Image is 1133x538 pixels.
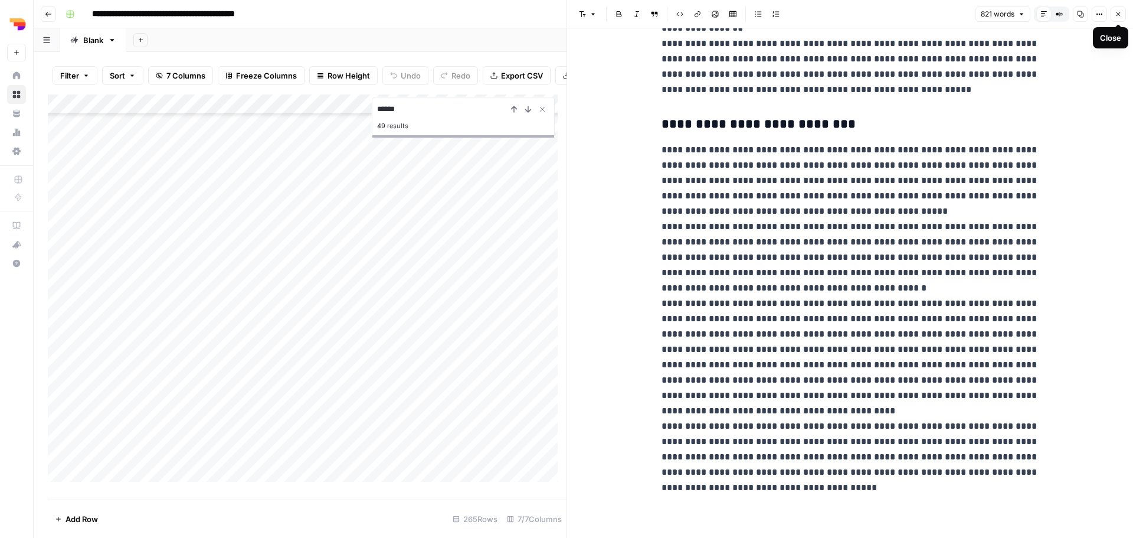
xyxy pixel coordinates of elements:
[382,66,428,85] button: Undo
[377,119,549,133] div: 49 results
[7,142,26,161] a: Settings
[148,66,213,85] button: 7 Columns
[401,70,421,81] span: Undo
[102,66,143,85] button: Sort
[448,510,502,529] div: 265 Rows
[981,9,1014,19] span: 821 words
[7,9,26,39] button: Workspace: Depends
[60,70,79,81] span: Filter
[48,510,105,529] button: Add Row
[521,102,535,116] button: Next Result
[110,70,125,81] span: Sort
[236,70,297,81] span: Freeze Columns
[53,66,97,85] button: Filter
[7,14,28,35] img: Depends Logo
[502,510,566,529] div: 7/7 Columns
[7,85,26,104] a: Browse
[7,104,26,123] a: Your Data
[501,70,543,81] span: Export CSV
[60,28,126,52] a: Blank
[309,66,378,85] button: Row Height
[8,236,25,253] div: What's new?
[166,70,205,81] span: 7 Columns
[451,70,470,81] span: Redo
[66,513,98,525] span: Add Row
[7,123,26,142] a: Usage
[433,66,478,85] button: Redo
[975,6,1030,22] button: 821 words
[83,34,103,46] div: Blank
[7,254,26,273] button: Help + Support
[535,102,549,116] button: Close Search
[7,235,26,254] button: What's new?
[7,216,26,235] a: AirOps Academy
[507,102,521,116] button: Previous Result
[328,70,370,81] span: Row Height
[483,66,551,85] button: Export CSV
[218,66,304,85] button: Freeze Columns
[7,66,26,85] a: Home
